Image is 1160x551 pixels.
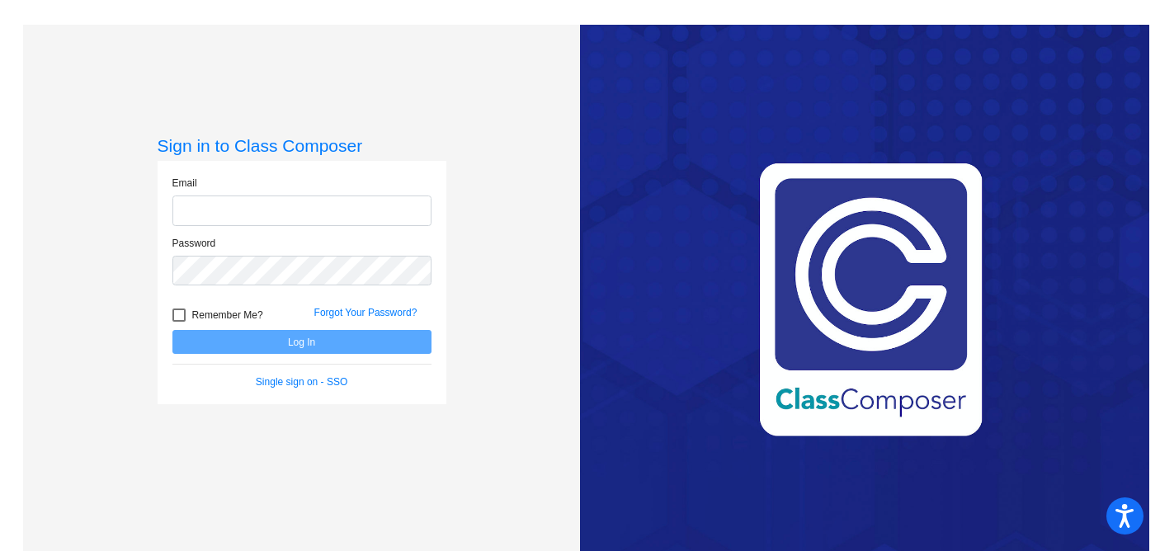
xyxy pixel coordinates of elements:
[256,376,347,388] a: Single sign on - SSO
[172,176,197,191] label: Email
[172,236,216,251] label: Password
[192,305,263,325] span: Remember Me?
[172,330,431,354] button: Log In
[158,135,446,156] h3: Sign in to Class Composer
[314,307,417,318] a: Forgot Your Password?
